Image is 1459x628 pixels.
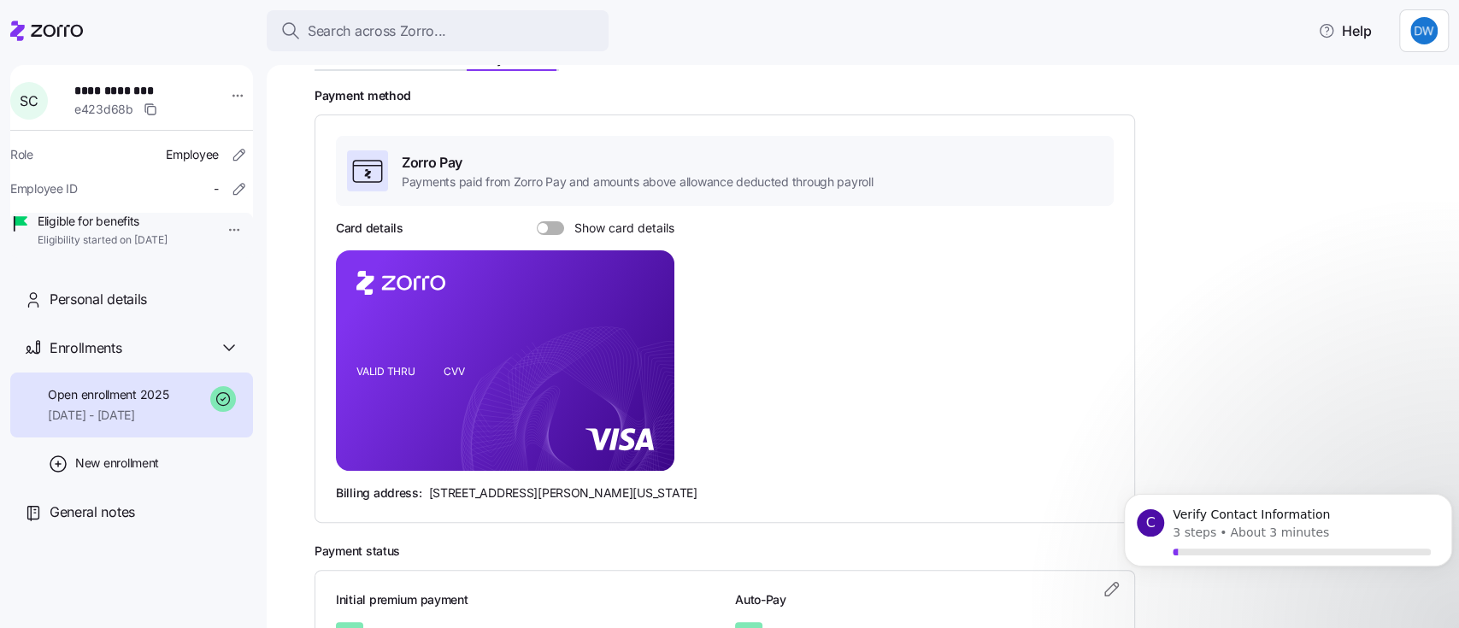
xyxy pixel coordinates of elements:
[10,146,33,163] span: Role
[1410,17,1438,44] img: 98a13abb9ba783d59ae60caae7bb4787
[50,289,147,310] span: Personal details
[429,484,697,502] span: [STREET_ADDRESS][PERSON_NAME][US_STATE]
[564,221,674,235] span: Show card details
[75,455,159,472] span: New enrollment
[328,51,397,65] span: Enrollment
[50,502,135,523] span: General notes
[315,88,1435,104] h2: Payment method
[1318,21,1372,41] span: Help
[50,337,121,359] span: Enrollments
[48,407,168,424] span: [DATE] - [DATE]
[424,51,453,65] span: Files
[444,365,465,378] tspan: CVV
[336,484,422,502] span: Billing address:
[214,180,219,197] span: -
[402,173,873,191] span: Payments paid from Zorro Pay and amounts above allowance deducted through payroll
[308,21,446,42] span: Search across Zorro...
[267,10,609,51] button: Search across Zorro...
[1117,474,1459,619] iframe: Intercom notifications message
[336,591,715,608] h3: Initial premium payment
[74,101,133,118] span: e423d68b
[38,233,168,248] span: Eligibility started on [DATE]
[356,365,415,378] tspan: VALID THRU
[166,146,219,163] span: Employee
[480,51,543,65] span: Payments
[38,213,168,230] span: Eligible for benefits
[315,543,1435,560] h2: Payment status
[336,220,403,237] h3: Card details
[10,180,78,197] span: Employee ID
[402,152,873,173] span: Zorro Pay
[48,386,168,403] span: Open enrollment 2025
[1304,14,1385,48] button: Help
[735,591,1114,608] h3: Auto-Pay
[20,94,38,108] span: S C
